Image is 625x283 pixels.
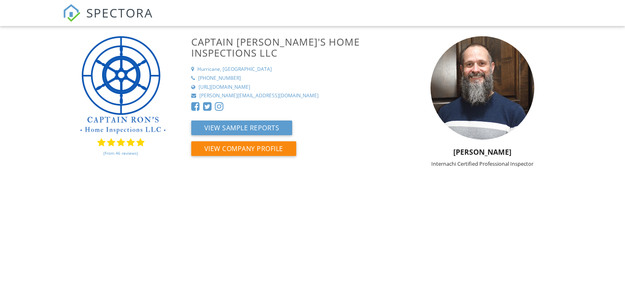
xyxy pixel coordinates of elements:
span: SPECTORA [86,4,153,21]
div: [PERSON_NAME][EMAIL_ADDRESS][DOMAIN_NAME] [199,92,319,99]
a: [PERSON_NAME][EMAIL_ADDRESS][DOMAIN_NAME] [191,92,393,99]
a: View Company Profile [191,147,296,156]
h3: Captain [PERSON_NAME]'s Home Inspections LLC [191,36,393,58]
a: (From 46 reviews) [103,146,138,160]
div: [PHONE_NUMBER] [198,75,241,82]
img: Capt._Ron_%2810%29.png [72,36,170,134]
a: [PHONE_NUMBER] [191,75,393,82]
img: The Best Home Inspection Software - Spectora [63,4,81,22]
img: p1010110.jpg [431,36,534,140]
a: [URL][DOMAIN_NAME] [191,84,393,91]
a: SPECTORA [63,11,153,28]
div: Hurricane, [GEOGRAPHIC_DATA] [197,66,272,73]
a: View Sample Reports [191,126,293,135]
button: View Sample Reports [191,121,293,135]
div: Internachi Certified Professional Inspector [398,160,568,167]
div: [URL][DOMAIN_NAME] [199,84,250,91]
button: View Company Profile [191,141,296,156]
h5: [PERSON_NAME] [398,148,568,156]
